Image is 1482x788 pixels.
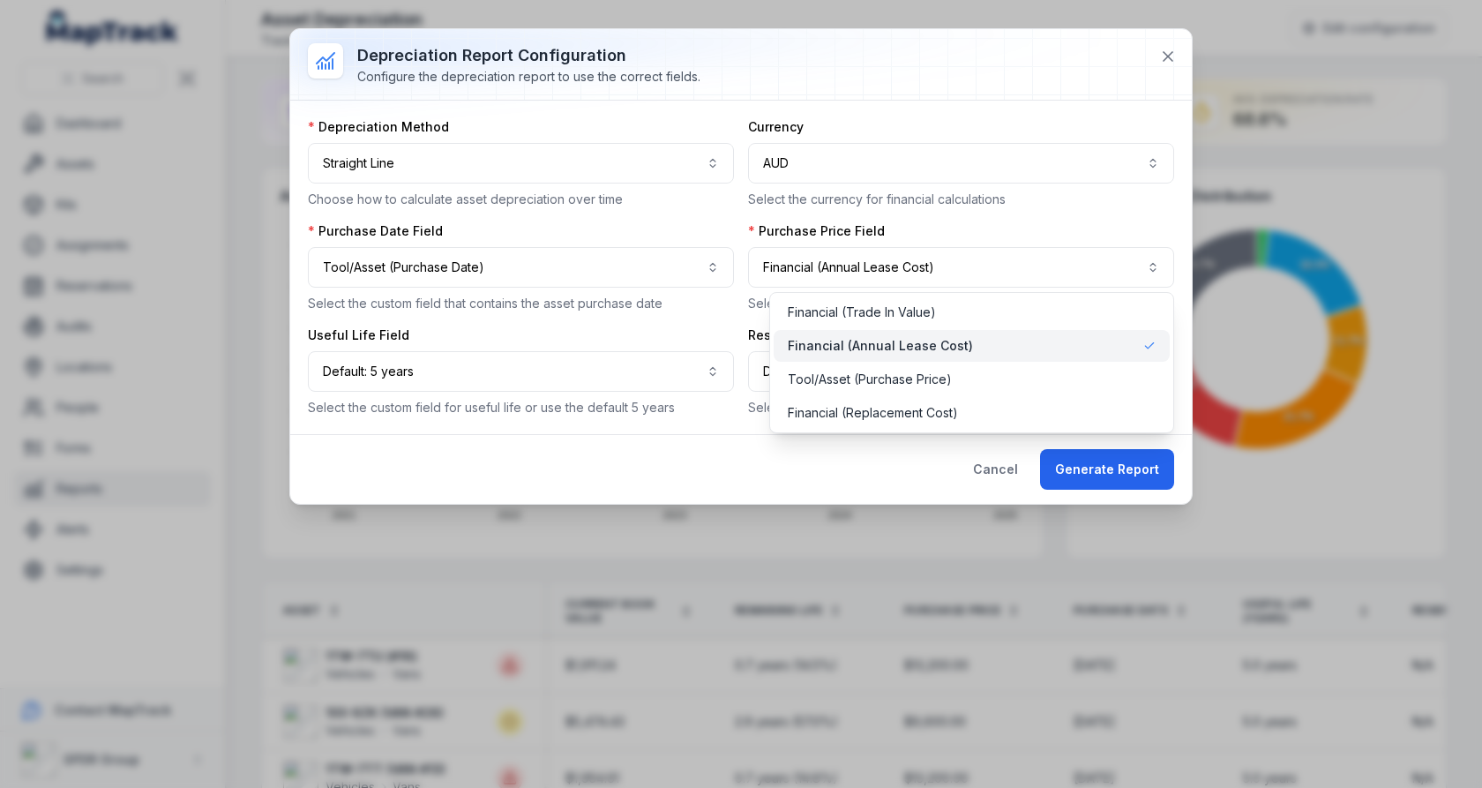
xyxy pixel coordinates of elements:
span: Financial (Annual Lease Cost) [788,337,973,355]
button: Financial (Annual Lease Cost) [748,247,1174,288]
span: Tool/Asset (Purchase Price) [788,371,952,388]
span: Financial (Replacement Cost) [788,404,958,422]
span: Financial (Trade In Value) [788,304,936,321]
div: Financial (Annual Lease Cost) [769,292,1174,433]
